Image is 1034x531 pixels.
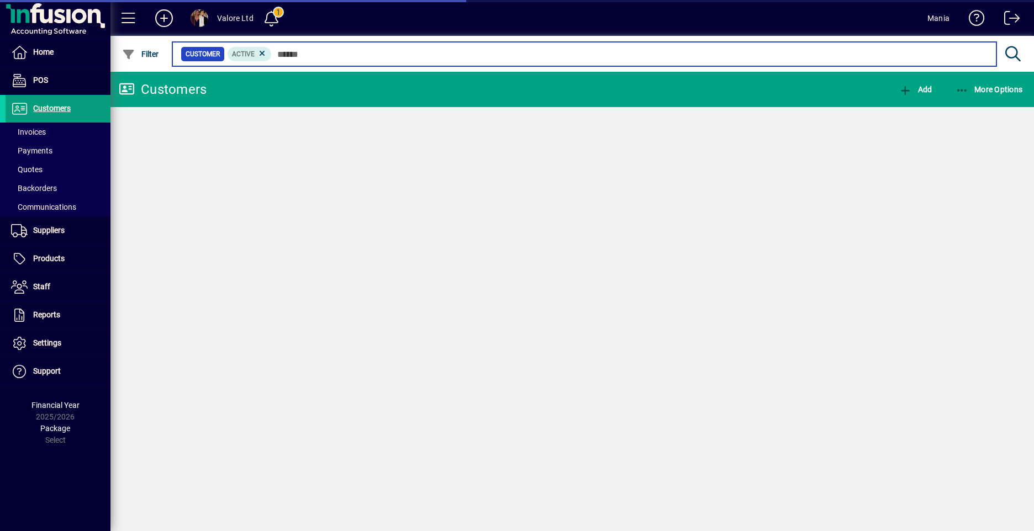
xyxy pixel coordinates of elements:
[956,85,1023,94] span: More Options
[6,123,110,141] a: Invoices
[6,179,110,198] a: Backorders
[953,79,1026,99] button: More Options
[6,301,110,329] a: Reports
[33,282,50,291] span: Staff
[146,8,182,28] button: Add
[228,47,272,61] mat-chip: Activation Status: Active
[6,273,110,301] a: Staff
[33,76,48,84] span: POS
[6,141,110,160] a: Payments
[11,203,76,211] span: Communications
[6,358,110,385] a: Support
[6,330,110,357] a: Settings
[33,104,71,113] span: Customers
[40,424,70,433] span: Package
[899,85,932,94] span: Add
[33,226,65,235] span: Suppliers
[11,146,52,155] span: Payments
[182,8,217,28] button: Profile
[232,50,255,58] span: Active
[33,310,60,319] span: Reports
[6,67,110,94] a: POS
[6,245,110,273] a: Products
[6,217,110,245] a: Suppliers
[33,254,65,263] span: Products
[33,367,61,375] span: Support
[961,2,985,38] a: Knowledge Base
[6,198,110,216] a: Communications
[31,401,80,410] span: Financial Year
[896,79,935,99] button: Add
[119,81,207,98] div: Customers
[11,165,43,174] span: Quotes
[217,9,254,27] div: Valore Ltd
[33,338,61,347] span: Settings
[122,50,159,59] span: Filter
[11,128,46,136] span: Invoices
[11,184,57,193] span: Backorders
[33,47,54,56] span: Home
[6,39,110,66] a: Home
[927,9,949,27] div: Mania
[186,49,220,60] span: Customer
[6,160,110,179] a: Quotes
[119,44,162,64] button: Filter
[996,2,1020,38] a: Logout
